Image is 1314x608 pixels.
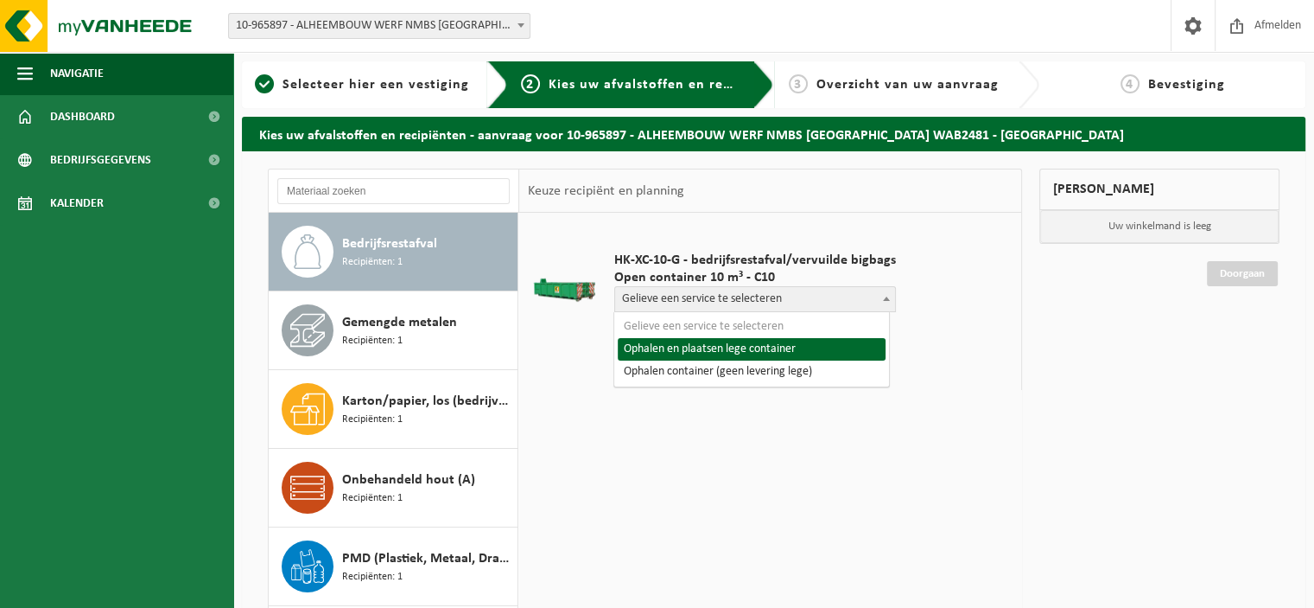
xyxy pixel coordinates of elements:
[1207,261,1278,286] a: Doorgaan
[269,449,518,528] button: Onbehandeld hout (A) Recipiënten: 1
[269,291,518,370] button: Gemengde metalen Recipiënten: 1
[50,95,115,138] span: Dashboard
[342,490,403,507] span: Recipiënten: 1
[618,338,885,361] li: Ophalen en plaatsen lege container
[1039,169,1279,210] div: [PERSON_NAME]
[50,138,151,182] span: Bedrijfsgegevens
[269,528,518,606] button: PMD (Plastiek, Metaal, Drankkartons) (bedrijven) Recipiënten: 1
[1120,74,1139,93] span: 4
[342,391,513,412] span: Karton/papier, los (bedrijven)
[229,14,530,38] span: 10-965897 - ALHEEMBOUW WERF NMBS MECHELEN WAB2481 - MECHELEN
[342,234,437,254] span: Bedrijfsrestafval
[251,74,473,95] a: 1Selecteer hier een vestiging
[342,312,457,333] span: Gemengde metalen
[816,78,999,92] span: Overzicht van uw aanvraag
[519,170,692,213] div: Keuze recipiënt en planning
[50,182,104,225] span: Kalender
[277,178,510,204] input: Materiaal zoeken
[255,74,274,93] span: 1
[614,286,896,312] span: Gelieve een service te selecteren
[50,52,104,95] span: Navigatie
[549,78,786,92] span: Kies uw afvalstoffen en recipiënten
[228,13,530,39] span: 10-965897 - ALHEEMBOUW WERF NMBS MECHELEN WAB2481 - MECHELEN
[342,412,403,428] span: Recipiënten: 1
[269,370,518,449] button: Karton/papier, los (bedrijven) Recipiënten: 1
[242,117,1305,150] h2: Kies uw afvalstoffen en recipiënten - aanvraag voor 10-965897 - ALHEEMBOUW WERF NMBS [GEOGRAPHIC_...
[618,361,885,383] li: Ophalen container (geen levering lege)
[342,333,403,349] span: Recipiënten: 1
[342,470,475,490] span: Onbehandeld hout (A)
[342,569,403,586] span: Recipiënten: 1
[342,254,403,271] span: Recipiënten: 1
[342,548,513,569] span: PMD (Plastiek, Metaal, Drankkartons) (bedrijven)
[1040,210,1279,243] p: Uw winkelmand is leeg
[615,287,895,311] span: Gelieve een service te selecteren
[282,78,469,92] span: Selecteer hier een vestiging
[614,269,896,286] span: Open container 10 m³ - C10
[789,74,808,93] span: 3
[1148,78,1225,92] span: Bevestiging
[269,213,518,291] button: Bedrijfsrestafval Recipiënten: 1
[618,316,885,338] li: Gelieve een service te selecteren
[614,252,896,269] span: HK-XC-10-G - bedrijfsrestafval/vervuilde bigbags
[521,74,540,93] span: 2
